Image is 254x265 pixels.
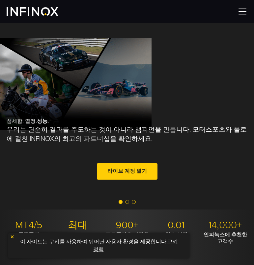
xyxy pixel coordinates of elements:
div: 섬세함. 열정. [7,117,247,182]
p: 최대 1:1000 [56,219,100,243]
p: 최신 거래 도구 [7,232,51,245]
p: 거래량 [154,232,198,245]
p: 이 사이트는 쿠키를 사용하여 뛰어난 사용자 환경을 제공합니다. . [12,236,186,255]
strong: 포트폴리오 다각화를 위한 [105,232,149,245]
span: Go to slide 3 [132,200,136,204]
p: 14,000+ [203,219,247,232]
p: 900+ [105,219,149,232]
strong: 플랫폼과 [18,232,39,238]
p: 0.01 [154,219,198,232]
p: 각종 도구들 [105,232,149,251]
a: 라이브 계정 열기 [97,163,157,179]
span: Go to slide 2 [125,200,129,204]
strong: 최소 시작 [165,232,187,238]
strong: 인피녹스에 추천한 [204,232,247,238]
p: 우리는 단순히 결과를 주도하는 것이 아니라 챔피언을 만듭니다. 모터스포츠와 폴로에 걸친 INFINOX의 최고의 파트너십을 확인하세요. [7,125,247,144]
p: MT4/5 [7,219,51,232]
p: 고객수 [203,232,247,245]
img: yellow close icon [10,234,14,239]
span: Go to slide 1 [119,200,123,204]
strong: 성능. [37,118,49,124]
